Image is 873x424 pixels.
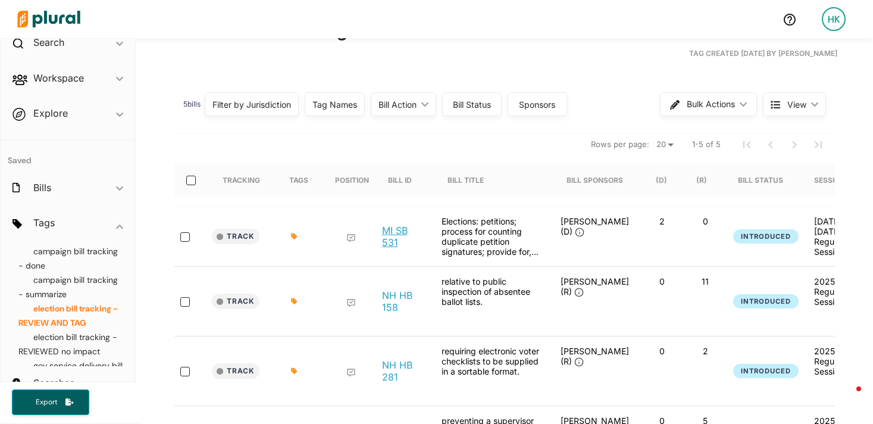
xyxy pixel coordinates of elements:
[223,163,260,197] div: Tracking
[687,100,735,108] span: Bulk Actions
[289,163,319,197] div: Tags
[346,233,356,243] div: Add Position Statement
[33,181,51,194] h2: Bills
[33,107,68,120] h2: Explore
[689,346,722,356] p: 2
[289,176,308,185] div: Tags
[33,376,74,389] h2: Searches
[696,163,718,197] div: (R)
[567,163,623,197] div: Bill Sponsors
[186,176,196,185] input: select-all-rows
[291,367,298,375] div: Add tags
[335,163,369,197] div: Position
[33,36,64,49] h2: Search
[432,346,551,396] div: requiring electronic voter checklists to be supplied in a sortable format.
[388,176,412,185] div: Bill ID
[382,225,423,248] a: MI SB 531
[312,98,357,111] div: Tag Names
[450,98,494,111] div: Bill Status
[833,384,861,412] iframe: Intercom live chat
[733,294,799,309] button: Introduced
[814,276,855,307] div: 2025 Regular Session
[291,298,298,305] div: Add tags
[645,276,679,286] p: 0
[645,346,679,356] p: 0
[432,216,551,257] div: Elections: petitions; process for counting duplicate petition signatures; provide for, and elimin...
[382,359,423,383] a: NH HB 281
[814,216,855,257] div: [DATE]-[DATE] Regular Session
[180,367,190,376] input: select-row-state-nh-2025-hb281
[388,163,423,197] div: Bill ID
[27,397,65,407] span: Export
[212,229,259,244] button: Track
[660,92,757,116] button: Bulk Actions
[787,98,806,111] span: View
[814,176,845,185] div: Session
[180,232,190,242] input: select-row-state-mi-2025_2026-sb531
[733,229,799,244] button: Introduced
[18,332,117,357] a: election bill tracking - REVIEWED no impact
[759,133,783,157] button: Previous Page
[183,99,201,108] span: 5 bill s
[12,389,89,415] button: Export
[814,163,856,197] div: Session
[591,139,649,151] span: Rows per page:
[212,98,291,111] div: Filter by Jurisdiction
[561,346,629,366] span: [PERSON_NAME] (R)
[689,48,837,59] span: Tag Created [DATE] by [PERSON_NAME]
[738,163,794,197] div: Bill Status
[18,303,118,328] a: election bill tracking - REVIEW AND TAG
[33,71,84,85] h2: Workspace
[738,176,783,185] div: Bill Status
[1,140,135,169] h4: Saved
[656,176,667,185] div: (D)
[180,297,190,307] input: select-row-state-nh-2025-hb158
[346,368,356,378] div: Add Position Statement
[212,363,259,379] button: Track
[378,98,417,111] div: Bill Action
[33,216,55,229] h2: Tags
[692,139,721,151] span: 1-5 of 5
[696,176,707,185] div: (R)
[561,216,629,236] span: [PERSON_NAME] (D)
[812,2,855,36] a: HK
[515,98,559,111] div: Sponsors
[814,346,855,376] div: 2025 Regular Session
[448,163,495,197] div: Bill Title
[689,216,722,226] p: 0
[656,163,678,197] div: (D)
[783,133,806,157] button: Next Page
[735,133,759,157] button: First Page
[561,276,629,297] span: [PERSON_NAME] (R)
[432,276,551,326] div: relative to public inspection of absentee ballot lists.
[346,298,356,308] div: Add Position Statement
[567,176,623,185] div: Bill Sponsors
[645,216,679,226] p: 2
[291,233,298,240] div: Add tags
[212,294,259,309] button: Track
[806,133,830,157] button: Last Page
[689,276,722,286] p: 11
[18,275,118,300] a: campaign bill tracking - summarize
[18,246,118,271] a: campaign bill tracking - done
[448,176,484,185] div: Bill Title
[18,360,123,385] a: gov service delivery bills DTD
[733,364,799,379] button: Introduced
[335,176,369,185] div: Position
[382,289,423,313] a: NH HB 158
[822,7,846,31] div: HK
[223,176,260,185] div: Tracking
